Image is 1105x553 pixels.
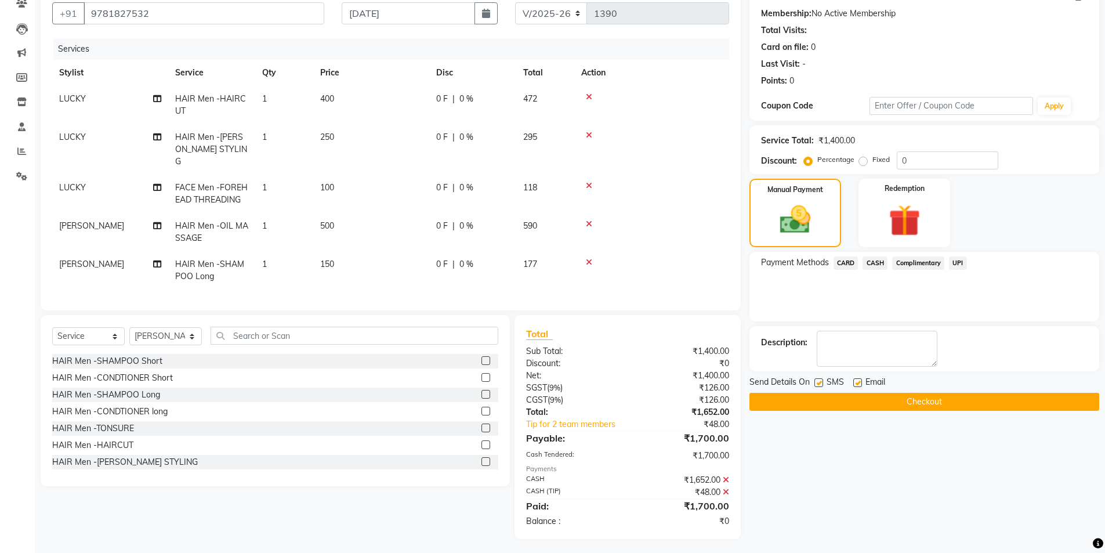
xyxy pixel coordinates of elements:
[646,418,738,431] div: ₹48.00
[761,24,807,37] div: Total Visits:
[628,394,738,406] div: ₹126.00
[761,135,814,147] div: Service Total:
[52,389,160,401] div: HAIR Men -SHAMPOO Long
[320,182,334,193] span: 100
[761,155,797,167] div: Discount:
[628,357,738,370] div: ₹0
[628,345,738,357] div: ₹1,400.00
[459,182,473,194] span: 0 %
[526,382,547,393] span: SGST
[59,259,124,269] span: [PERSON_NAME]
[949,256,967,270] span: UPI
[517,357,628,370] div: Discount:
[628,515,738,527] div: ₹0
[628,474,738,486] div: ₹1,652.00
[523,132,537,142] span: 295
[436,131,448,143] span: 0 F
[517,370,628,382] div: Net:
[827,376,844,391] span: SMS
[516,60,574,86] th: Total
[770,202,820,237] img: _cash.svg
[452,131,455,143] span: |
[313,60,429,86] th: Price
[175,182,248,205] span: FACE Men -FOREHEAD THREADING
[262,259,267,269] span: 1
[436,220,448,232] span: 0 F
[175,132,247,167] span: HAIR Men -[PERSON_NAME] STYLING
[892,256,944,270] span: Complimentary
[628,499,738,513] div: ₹1,700.00
[628,486,738,498] div: ₹48.00
[817,154,854,165] label: Percentage
[517,406,628,418] div: Total:
[262,182,267,193] span: 1
[59,132,86,142] span: LUCKY
[761,8,1088,20] div: No Active Membership
[168,60,255,86] th: Service
[789,75,794,87] div: 0
[517,382,628,394] div: ( )
[262,132,267,142] span: 1
[452,258,455,270] span: |
[761,41,809,53] div: Card on file:
[452,93,455,105] span: |
[436,93,448,105] span: 0 F
[761,100,870,112] div: Coupon Code
[628,450,738,462] div: ₹1,700.00
[517,418,646,431] a: Tip for 2 team members
[818,135,855,147] div: ₹1,400.00
[834,256,858,270] span: CARD
[761,58,800,70] div: Last Visit:
[523,182,537,193] span: 118
[59,182,86,193] span: LUCKY
[52,355,162,367] div: HAIR Men -SHAMPOO Short
[749,393,1099,411] button: Checkout
[459,93,473,105] span: 0 %
[517,499,628,513] div: Paid:
[320,259,334,269] span: 150
[517,474,628,486] div: CASH
[53,38,738,60] div: Services
[749,376,810,391] span: Send Details On
[628,431,738,445] div: ₹1,700.00
[52,456,198,468] div: HAIR Men -[PERSON_NAME] STYLING
[452,182,455,194] span: |
[517,515,628,527] div: Balance :
[320,132,334,142] span: 250
[52,422,134,435] div: HAIR Men -TONSURE
[574,60,729,86] th: Action
[320,93,334,104] span: 400
[175,93,246,116] span: HAIR Men -HAIRCUT
[767,185,823,195] label: Manual Payment
[52,406,168,418] div: HAIR Men -CONDTIONER long
[628,382,738,394] div: ₹126.00
[211,327,498,345] input: Search or Scan
[59,221,124,231] span: [PERSON_NAME]
[523,93,537,104] span: 472
[262,93,267,104] span: 1
[761,337,807,349] div: Description:
[549,383,560,392] span: 9%
[84,2,324,24] input: Search by Name/Mobile/Email/Code
[59,93,86,104] span: LUCKY
[436,258,448,270] span: 0 F
[761,256,829,269] span: Payment Methods
[459,131,473,143] span: 0 %
[523,221,537,231] span: 590
[429,60,516,86] th: Disc
[52,372,173,384] div: HAIR Men -CONDTIONER Short
[175,221,248,243] span: HAIR Men -OIL MASSAGE
[517,486,628,498] div: CASH (TIP)
[517,345,628,357] div: Sub Total:
[628,370,738,382] div: ₹1,400.00
[52,60,168,86] th: Stylist
[885,183,925,194] label: Redemption
[628,406,738,418] div: ₹1,652.00
[517,394,628,406] div: ( )
[526,328,553,340] span: Total
[255,60,313,86] th: Qty
[320,221,334,231] span: 500
[872,154,890,165] label: Fixed
[459,220,473,232] span: 0 %
[863,256,887,270] span: CASH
